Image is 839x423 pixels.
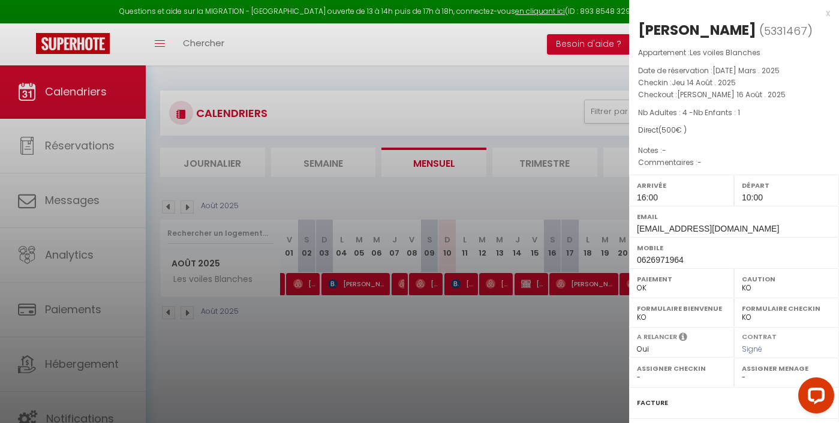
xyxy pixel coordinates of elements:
span: Les voiles Blanches [690,47,760,58]
span: ( ) [759,22,813,39]
span: 0626971964 [637,255,684,265]
div: Direct [638,125,830,136]
p: Date de réservation : [638,65,830,77]
i: Sélectionner OUI si vous souhaiter envoyer les séquences de messages post-checkout [679,332,687,345]
label: Mobile [637,242,831,254]
span: 10:00 [742,193,763,202]
p: Checkout : [638,89,830,101]
span: 5331467 [764,23,807,38]
label: Caution [742,273,831,285]
p: Notes : [638,145,830,157]
span: Jeu 14 Août . 2025 [672,77,736,88]
span: Nb Enfants : 1 [693,107,740,118]
label: Départ [742,179,831,191]
label: Contrat [742,332,777,340]
label: A relancer [637,332,677,342]
label: Paiement [637,273,726,285]
span: ( € ) [658,125,687,135]
span: [PERSON_NAME] 16 Août . 2025 [677,89,786,100]
div: [PERSON_NAME] [638,20,756,40]
span: 500 [661,125,676,135]
iframe: LiveChat chat widget [789,373,839,423]
label: Formulaire Checkin [742,302,831,314]
label: Assigner Checkin [637,362,726,374]
span: - [662,145,666,155]
label: Arrivée [637,179,726,191]
span: Nb Adultes : 4 - [638,107,740,118]
label: Assigner Menage [742,362,831,374]
p: Appartement : [638,47,830,59]
span: - [697,157,702,167]
p: Checkin : [638,77,830,89]
span: [DATE] Mars . 2025 [712,65,780,76]
div: x [629,6,830,20]
label: Facture [637,397,668,409]
span: Signé [742,344,762,354]
span: 16:00 [637,193,658,202]
span: [EMAIL_ADDRESS][DOMAIN_NAME] [637,224,779,233]
label: Email [637,211,831,223]
p: Commentaires : [638,157,830,169]
label: Formulaire Bienvenue [637,302,726,314]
